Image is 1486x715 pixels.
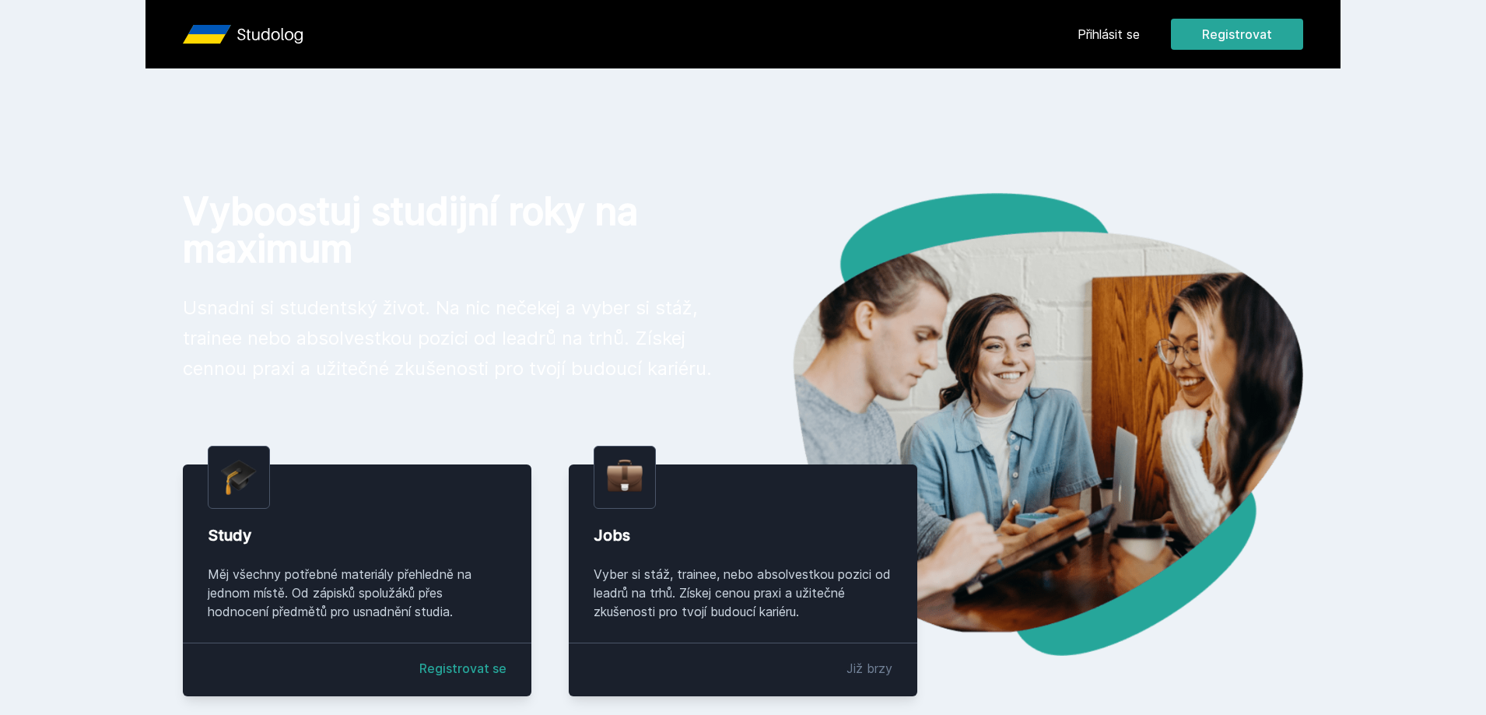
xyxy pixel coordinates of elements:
a: Přihlásit se [1078,25,1140,44]
img: hero.png [743,193,1303,656]
div: Již brzy [846,659,892,678]
button: Registrovat [1171,19,1303,50]
div: Study [208,524,506,546]
img: briefcase.png [607,456,643,496]
h1: Vyboostuj studijní roky na maximum [183,193,718,268]
div: Vyber si stáž, trainee, nebo absolvestkou pozici od leadrů na trhů. Získej cenou praxi a užitečné... [594,565,892,621]
div: Jobs [594,524,892,546]
div: Měj všechny potřebné materiály přehledně na jednom místě. Od zápisků spolužáků přes hodnocení pře... [208,565,506,621]
a: Registrovat se [419,659,506,678]
p: Usnadni si studentský život. Na nic nečekej a vyber si stáž, trainee nebo absolvestkou pozici od ... [183,293,718,384]
img: graduation-cap.png [221,459,257,496]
